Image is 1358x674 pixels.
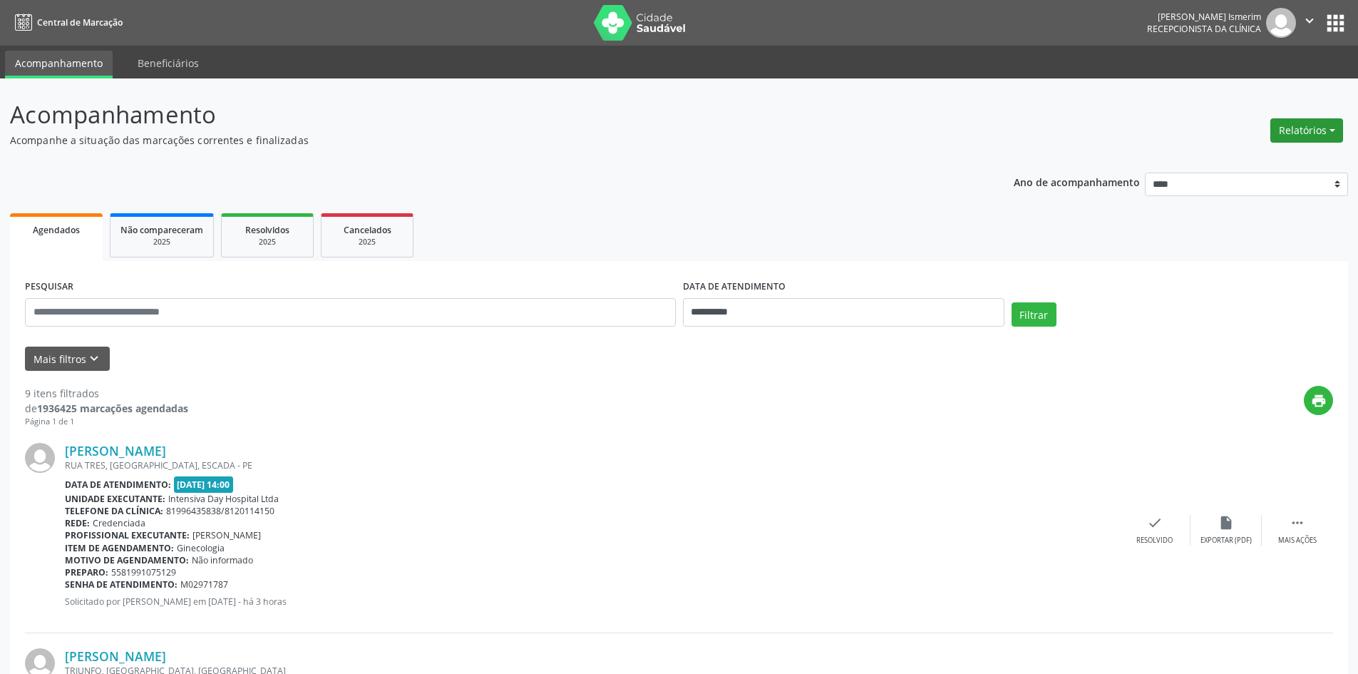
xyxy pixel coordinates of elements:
b: Telefone da clínica: [65,505,163,517]
div: [PERSON_NAME] Ismerim [1147,11,1261,23]
img: img [25,443,55,473]
i: print [1311,393,1327,409]
b: Item de agendamento: [65,542,174,554]
a: [PERSON_NAME] [65,648,166,664]
div: Mais ações [1278,536,1317,546]
div: 2025 [120,237,203,247]
div: Resolvido [1136,536,1173,546]
div: Exportar (PDF) [1200,536,1252,546]
button: Filtrar [1012,302,1056,327]
div: Página 1 de 1 [25,416,188,428]
span: Intensiva Day Hospital Ltda [168,493,279,505]
p: Acompanhe a situação das marcações correntes e finalizadas [10,133,947,148]
span: [PERSON_NAME] [192,529,261,541]
label: DATA DE ATENDIMENTO [683,276,786,298]
p: Ano de acompanhamento [1014,173,1140,190]
span: Não informado [192,554,253,566]
i: insert_drive_file [1218,515,1234,531]
span: M02971787 [180,578,228,591]
a: Acompanhamento [5,51,113,78]
b: Unidade executante: [65,493,165,505]
div: 2025 [232,237,303,247]
b: Senha de atendimento: [65,578,178,591]
img: img [1266,8,1296,38]
a: Central de Marcação [10,11,123,34]
strong: 1936425 marcações agendadas [37,402,188,415]
span: 81996435838/8120114150 [166,505,274,517]
div: RUA TRES, [GEOGRAPHIC_DATA], ESCADA - PE [65,459,1119,471]
button: Relatórios [1270,118,1343,143]
div: 9 itens filtrados [25,386,188,401]
button: apps [1323,11,1348,36]
span: Recepcionista da clínica [1147,23,1261,35]
span: Não compareceram [120,224,203,236]
label: PESQUISAR [25,276,73,298]
b: Profissional executante: [65,529,190,541]
div: 2025 [331,237,403,247]
span: Resolvidos [245,224,289,236]
i: check [1147,515,1163,531]
b: Rede: [65,517,90,529]
span: [DATE] 14:00 [174,476,234,493]
span: 5581991075129 [111,566,176,578]
i: keyboard_arrow_down [86,351,102,367]
span: Credenciada [93,517,145,529]
button:  [1296,8,1323,38]
span: Ginecologia [177,542,225,554]
span: Cancelados [344,224,391,236]
b: Preparo: [65,566,108,578]
span: Agendados [33,224,80,236]
p: Acompanhamento [10,97,947,133]
i:  [1290,515,1305,531]
span: Central de Marcação [37,16,123,29]
a: [PERSON_NAME] [65,443,166,459]
button: Mais filtroskeyboard_arrow_down [25,347,110,372]
button: print [1304,386,1333,415]
div: de [25,401,188,416]
b: Data de atendimento: [65,479,171,491]
p: Solicitado por [PERSON_NAME] em [DATE] - há 3 horas [65,596,1119,608]
b: Motivo de agendamento: [65,554,189,566]
a: Beneficiários [128,51,209,76]
i:  [1302,13,1317,29]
